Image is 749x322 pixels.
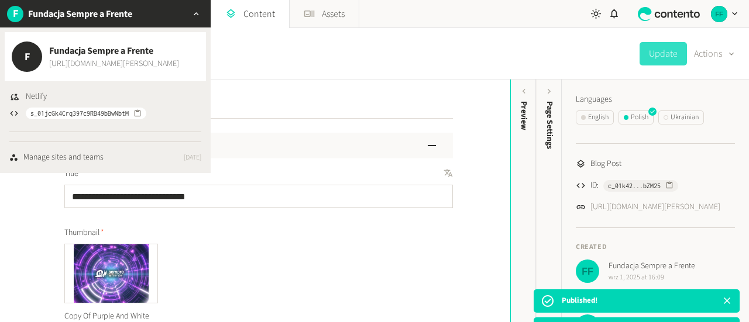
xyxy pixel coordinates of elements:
button: Actions [694,42,735,65]
button: Netlify [9,91,47,103]
span: Fundacja Sempre a Frente [609,260,695,272]
span: F [7,6,23,22]
a: Manage sites and teams [9,151,104,164]
div: English [581,112,609,123]
span: s_01jcGk4Crq397c9RB49bBwNbtM [30,108,129,119]
img: Fundacja Sempre a Frente [576,259,599,283]
span: Title [64,168,83,180]
a: [URL][DOMAIN_NAME][PERSON_NAME] [590,201,720,213]
label: Languages [576,94,735,106]
div: Polish [624,112,648,123]
p: Published! [562,295,597,307]
div: Manage sites and teams [23,151,104,164]
span: wrz 1, 2025 at 16:09 [609,272,695,283]
a: [URL][DOMAIN_NAME][PERSON_NAME] [49,58,179,70]
button: English [576,110,614,124]
span: [DATE] [184,153,201,163]
img: Fundacja Sempre a Frente [711,6,727,22]
button: c_01k42...bZM25 [603,180,678,192]
div: Ukrainian [664,112,699,123]
span: Page Settings [544,101,556,149]
span: Netlify [26,91,47,103]
span: c_01k42...bZM25 [608,181,661,191]
div: Preview [518,101,530,130]
button: Update [640,42,687,65]
span: Blog Post [590,158,621,170]
h4: Created [576,242,735,252]
span: Fundacja Sempre a Frente [49,44,179,58]
span: Thumbnail [64,227,104,239]
button: Polish [619,110,654,124]
button: s_01jcGk4Crq397c9RB49bBwNbtM [26,108,146,119]
h2: Fundacja Sempre a Frente [28,7,132,21]
span: F [12,49,42,65]
span: ID: [590,179,599,192]
img: Copy Of Purple And White Modern Video Event Instagram Story ( A4) ( A4 ( Landscape)) [65,244,157,303]
button: Ukrainian [658,110,704,124]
